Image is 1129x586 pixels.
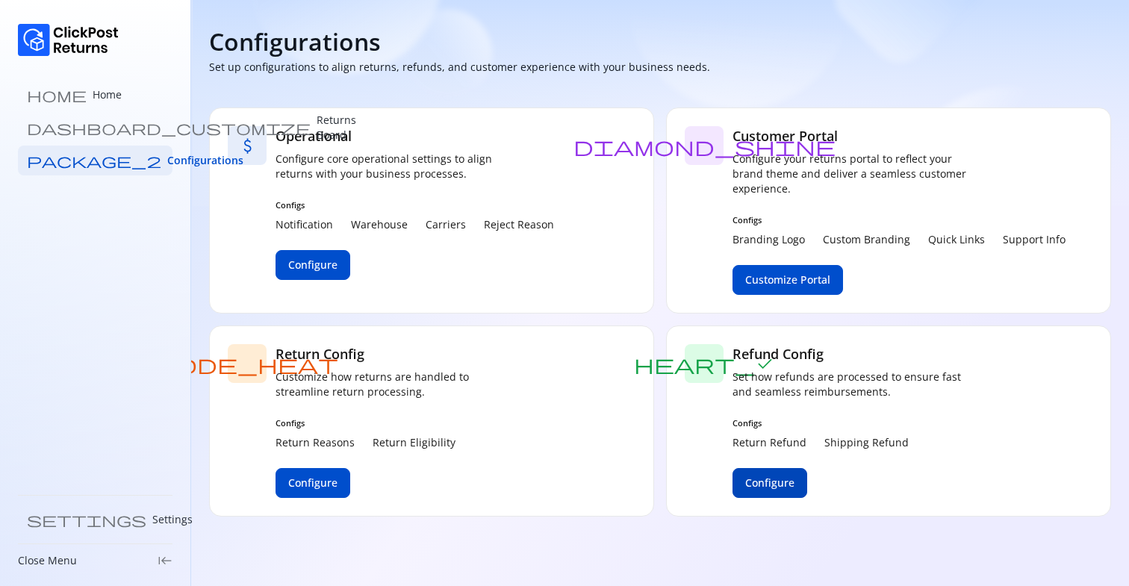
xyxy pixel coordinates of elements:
p: Customize how returns are handled to streamline return processing. [276,370,514,399]
span: Configs [276,417,514,429]
span: Configure [745,476,794,490]
span: dashboard_customize [27,120,311,135]
p: Branding Logo [733,232,805,247]
p: Carriers [426,217,466,232]
span: Configs [733,417,971,429]
h5: Refund Config [733,344,971,364]
p: Configure core operational settings to align returns with your business processes. [276,152,514,181]
button: Configure [733,468,807,498]
div: Close Menukeyboard_tab_rtl [18,553,172,568]
p: Return Reasons [276,435,355,450]
p: Settings [152,512,193,527]
span: Configurations [167,153,243,168]
h4: Configurations [209,27,381,57]
span: heart_check [634,354,775,374]
span: Customize Portal [745,272,830,287]
span: Configs [276,199,554,211]
p: Home [93,87,122,102]
span: settings [27,512,146,527]
p: Shipping Refund [824,435,909,450]
p: Return Eligibility [373,435,455,450]
button: Configure [276,250,350,280]
span: mode_heat [157,354,338,374]
span: attach_money [237,136,258,156]
span: home [27,87,87,102]
a: home Home [18,80,172,110]
p: Close Menu [18,553,77,568]
span: package_2 [27,153,161,168]
p: Warehouse [351,217,408,232]
p: Set up configurations to align returns, refunds, and customer experience with your business needs. [209,60,710,75]
h5: Customer Portal [733,126,1066,146]
p: Quick Links [928,232,985,247]
p: Support Info [1003,232,1066,247]
span: Configure [288,476,338,490]
span: Configure [288,258,338,272]
a: settings Settings [18,505,172,534]
a: package_2 Configurations [18,146,172,175]
p: Returns Board [317,113,356,143]
span: Configs [733,214,1066,226]
p: Reject Reason [484,217,554,232]
button: Configure [276,468,350,498]
p: Return Refund [733,435,806,450]
button: Customize Portal [733,265,843,295]
p: Configure your returns portal to reflect your brand theme and deliver a seamless customer experie... [733,152,971,196]
h5: Operational [276,126,554,146]
span: diamond_shine [573,136,836,156]
a: dashboard_customize Returns Board [18,113,172,143]
p: Set how refunds are processed to ensure fast and seamless reimbursements. [733,370,971,399]
h5: Return Config [276,344,514,364]
span: keyboard_tab_rtl [158,553,172,568]
img: Logo [18,24,119,56]
p: Notification [276,217,333,232]
p: Custom Branding [823,232,910,247]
